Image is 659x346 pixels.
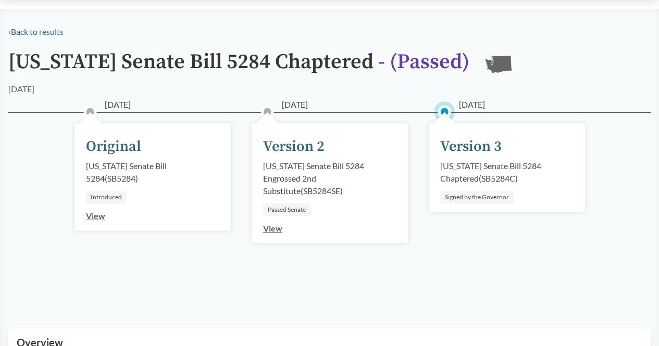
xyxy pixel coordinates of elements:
[378,49,469,75] span: - ( Passed )
[263,223,282,233] a: View
[440,191,514,203] div: Signed by the Governor
[440,136,502,158] div: Version 3
[105,98,131,111] span: [DATE]
[8,50,469,83] h1: [US_STATE] Senate Bill 5284 Chaptered
[86,136,141,158] div: Original
[263,136,325,158] div: Version 2
[263,160,396,197] div: [US_STATE] Senate Bill 5284 Engrossed 2nd Substitute ( SB5284SE )
[282,98,308,111] span: [DATE]
[86,160,219,185] div: [US_STATE] Senate Bill 5284 ( SB5284 )
[263,203,310,216] div: Passed Senate
[440,160,574,185] div: [US_STATE] Senate Bill 5284 Chaptered ( SB5284C )
[459,98,485,111] span: [DATE]
[86,211,105,221] a: View
[86,191,127,203] div: Introduced
[8,27,64,36] a: ‹Back to results
[8,83,34,95] div: [DATE]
